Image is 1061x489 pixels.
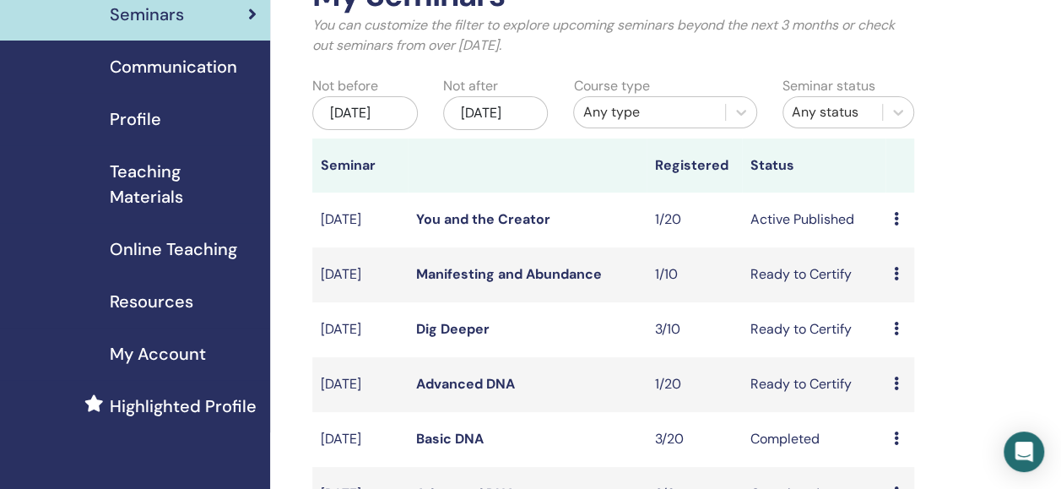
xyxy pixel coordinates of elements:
[443,96,549,130] div: [DATE]
[582,102,717,122] div: Any type
[416,265,602,283] a: Manifesting and Abundance
[443,76,498,96] label: Not after
[742,139,885,193] th: Status
[312,139,408,193] th: Seminar
[110,2,184,27] span: Seminars
[110,394,257,419] span: Highlighted Profile
[647,139,742,193] th: Registered
[647,357,742,412] td: 1/20
[312,412,408,467] td: [DATE]
[312,357,408,412] td: [DATE]
[1004,432,1044,472] div: Open Intercom Messenger
[647,247,742,302] td: 1/10
[742,302,885,357] td: Ready to Certify
[416,430,484,448] a: Basic DNA
[110,289,193,314] span: Resources
[110,236,237,262] span: Online Teaching
[742,357,885,412] td: Ready to Certify
[312,247,408,302] td: [DATE]
[742,193,885,247] td: Active Published
[742,247,885,302] td: Ready to Certify
[416,320,490,338] a: Dig Deeper
[312,193,408,247] td: [DATE]
[647,193,742,247] td: 1/20
[416,210,550,228] a: You and the Creator
[416,375,515,393] a: Advanced DNA
[782,76,875,96] label: Seminar status
[573,76,649,96] label: Course type
[110,341,206,367] span: My Account
[110,106,161,132] span: Profile
[110,159,257,209] span: Teaching Materials
[110,54,237,79] span: Communication
[742,412,885,467] td: Completed
[312,302,408,357] td: [DATE]
[792,102,874,122] div: Any status
[312,96,418,130] div: [DATE]
[647,412,742,467] td: 3/20
[647,302,742,357] td: 3/10
[312,15,914,56] p: You can customize the filter to explore upcoming seminars beyond the next 3 months or check out s...
[312,76,378,96] label: Not before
